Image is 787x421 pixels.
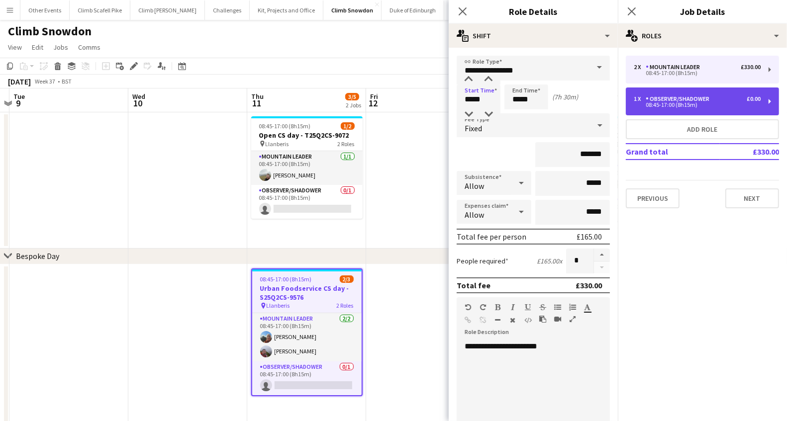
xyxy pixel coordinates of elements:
div: Shift [449,24,618,48]
span: Tue [13,92,25,101]
div: [DATE] [8,77,31,86]
div: Roles [618,24,787,48]
div: Total fee [457,280,491,290]
span: Fixed [465,123,482,133]
span: View [8,43,22,52]
button: Mass Participation [444,0,507,20]
span: 2/3 [340,275,354,283]
h3: Open CS day - T25Q2CS-9072 [251,131,363,140]
div: 2 Jobs [346,101,361,109]
app-card-role: Observer/Shadower0/108:45-17:00 (8h15m) [252,361,362,395]
app-card-role: Observer/Shadower0/108:45-17:00 (8h15m) [251,185,363,219]
button: Fullscreen [569,315,576,323]
app-card-role: Mountain Leader1/108:45-17:00 (8h15m)[PERSON_NAME] [251,151,363,185]
div: 08:45-17:00 (8h15m) [634,71,761,76]
span: 3/5 [345,93,359,100]
button: Next [725,188,779,208]
button: Text Color [584,303,591,311]
td: £330.00 [720,144,779,160]
div: Mountain Leader [646,64,704,71]
h3: Job Details [618,5,787,18]
div: £330.00 [576,280,602,290]
span: 08:45-17:00 (8h15m) [260,275,312,283]
a: Comms [74,41,104,54]
span: Llanberis [266,140,289,148]
div: Observer/Shadower [646,95,713,102]
span: 08:45-17:00 (8h15m) [259,122,311,130]
button: Bold [494,303,501,311]
span: 2 Roles [337,302,354,309]
label: People required [457,256,508,265]
span: Llanberis [267,302,290,309]
button: Climb Scafell Pike [70,0,130,20]
button: HTML Code [524,316,531,324]
button: Duke of Edinburgh [382,0,444,20]
span: Comms [78,43,100,52]
button: Insert video [554,315,561,323]
span: 11 [250,97,264,109]
button: Previous [626,188,680,208]
div: 1 x [634,95,646,102]
a: View [4,41,26,54]
span: Week 37 [33,78,58,85]
h1: Climb Snowdon [8,24,92,39]
div: (7h 30m) [552,92,578,101]
a: Edit [28,41,47,54]
button: Undo [465,303,472,311]
div: BST [62,78,72,85]
div: 08:45-17:00 (8h15m) [634,102,761,107]
a: Jobs [49,41,72,54]
span: Wed [132,92,145,101]
span: 12 [369,97,378,109]
span: Allow [465,181,484,191]
div: Total fee per person [457,232,526,242]
button: Paste as plain text [539,315,546,323]
button: Increase [594,249,610,261]
app-job-card: 08:45-17:00 (8h15m)2/3Urban Foodservice CS day - S25Q2CS-9576 Llanberis2 RolesMountain Leader2/20... [251,268,363,396]
button: Add role [626,119,779,139]
button: Strikethrough [539,303,546,311]
h3: Urban Foodservice CS day - S25Q2CS-9576 [252,284,362,302]
span: Allow [465,210,484,220]
span: Jobs [53,43,68,52]
button: Other Events [20,0,70,20]
button: Italic [509,303,516,311]
button: Horizontal Line [494,316,501,324]
button: Kit, Projects and Office [250,0,323,20]
div: 2 x [634,64,646,71]
span: Fri [370,92,378,101]
button: Underline [524,303,531,311]
button: Challenges [205,0,250,20]
div: £330.00 [741,64,761,71]
app-job-card: 08:45-17:00 (8h15m)1/2Open CS day - T25Q2CS-9072 Llanberis2 RolesMountain Leader1/108:45-17:00 (8... [251,116,363,219]
span: 1/2 [341,122,355,130]
button: Ordered List [569,303,576,311]
button: Redo [480,303,487,311]
app-card-role: Mountain Leader2/208:45-17:00 (8h15m)[PERSON_NAME][PERSON_NAME] [252,313,362,361]
button: Clear Formatting [509,316,516,324]
button: Climb Snowdon [323,0,382,20]
span: 9 [12,97,25,109]
button: Climb [PERSON_NAME] [130,0,205,20]
div: £165.00 [577,232,602,242]
td: Grand total [626,144,720,160]
span: 10 [131,97,145,109]
span: 2 Roles [338,140,355,148]
h3: Role Details [449,5,618,18]
div: Bespoke Day [16,251,59,261]
span: Thu [251,92,264,101]
button: Unordered List [554,303,561,311]
div: £0.00 [747,95,761,102]
span: Edit [32,43,43,52]
div: £165.00 x [537,256,562,265]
